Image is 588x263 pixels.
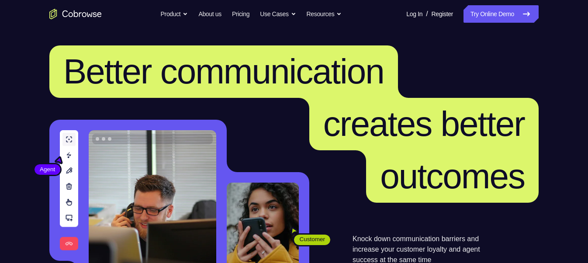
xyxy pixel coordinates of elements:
[432,5,453,23] a: Register
[232,5,249,23] a: Pricing
[426,9,428,19] span: /
[307,5,342,23] button: Resources
[323,104,525,143] span: creates better
[49,9,102,19] a: Go to the home page
[260,5,296,23] button: Use Cases
[161,5,188,23] button: Product
[406,5,422,23] a: Log In
[463,5,539,23] a: Try Online Demo
[198,5,221,23] a: About us
[380,157,525,196] span: outcomes
[63,52,384,91] span: Better communication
